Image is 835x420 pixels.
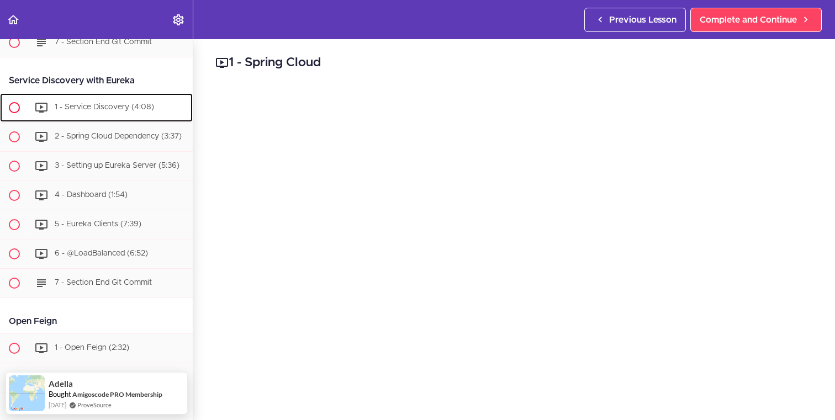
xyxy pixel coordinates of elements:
span: 6 - @LoadBalanced (6:52) [55,249,148,257]
span: 7 - Section End Git Commit [55,38,152,46]
span: 5 - Eureka Clients (7:39) [55,220,141,228]
span: 4 - Dashboard (1:54) [55,191,128,199]
span: 2 - Spring Cloud Dependency (3:37) [55,132,182,140]
a: ProveSource [77,401,112,408]
img: provesource social proof notification image [9,375,45,411]
span: Complete and Continue [700,13,797,26]
a: Previous Lesson [584,8,686,32]
span: 3 - Setting up Eureka Server (5:36) [55,162,179,169]
h2: 1 - Spring Cloud [215,54,813,72]
span: Previous Lesson [609,13,677,26]
span: 1 - Service Discovery (4:08) [55,103,154,111]
span: 7 - Section End Git Commit [55,279,152,286]
a: Complete and Continue [690,8,822,32]
span: Bought [49,390,71,398]
span: [DATE] [49,400,66,410]
a: Amigoscode PRO Membership [72,390,162,398]
span: 1 - Open Feign (2:32) [55,344,129,352]
span: Adella [49,379,73,389]
svg: Back to course curriculum [7,13,20,26]
svg: Settings Menu [172,13,185,26]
